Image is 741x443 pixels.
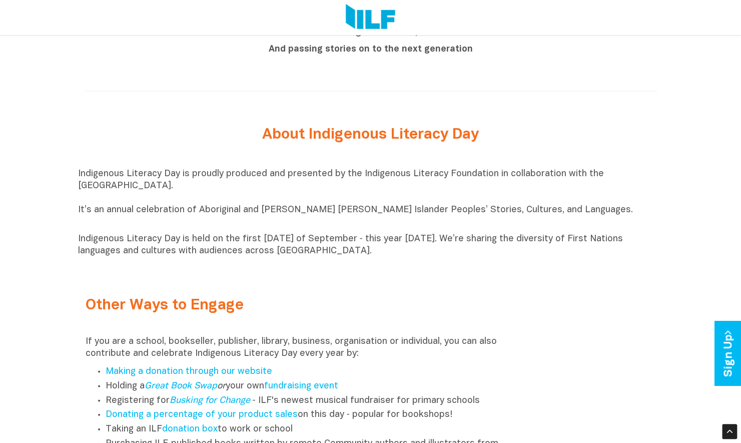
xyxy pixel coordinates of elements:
p: Indigenous Literacy Day is held on the first [DATE] of September ‑ this year [DATE]. We’re sharin... [78,233,663,257]
h2: Other Ways to Engage [86,297,510,313]
a: Busking for Change [170,396,250,404]
a: Great Book Swap [145,381,217,390]
img: Logo [346,4,395,31]
p: If you are a school, bookseller, publisher, library, business, organisation or individual, you ca... [86,335,510,359]
em: or [145,381,226,390]
li: Taking an ILF to work or school [106,422,510,436]
li: on this day ‑ popular for bookshops! [106,407,510,422]
li: Registering for ‑ ILF's newest musical fundraiser for primary schools [106,393,510,408]
b: And passing stories on to the next generation [269,45,473,54]
p: Indigenous Literacy Day is proudly produced and presented by the Indigenous Literacy Foundation i... [78,168,663,228]
h2: About Indigenous Literacy Day [183,126,558,143]
div: Scroll Back to Top [722,424,737,439]
a: Donating a percentage of your product sales [106,410,298,418]
a: fundraising event [264,381,338,390]
a: donation box [162,424,218,433]
li: Holding a your own [106,379,510,393]
a: Making a donation through our website [106,367,272,375]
